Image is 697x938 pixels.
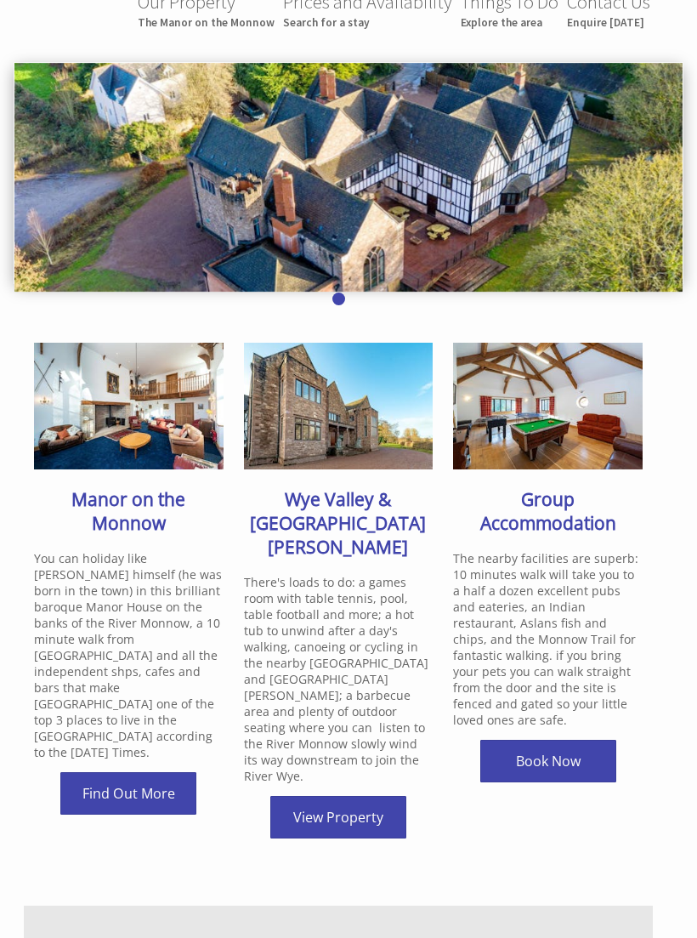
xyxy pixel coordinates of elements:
[283,16,452,31] small: Search for a stay
[480,741,616,783] a: Book Now
[453,551,643,729] p: The nearby facilities are superb: 10 minutes walk will take you to a half a dozen excellent pubs ...
[60,773,196,816] a: Find Out More
[461,16,558,31] small: Explore the area
[244,488,433,560] h2: Wye Valley & [GEOGRAPHIC_DATA][PERSON_NAME]
[270,797,406,839] a: View Property
[34,551,224,761] p: You can holiday like [PERSON_NAME] himself (he was born in the town) in this brilliant baroque Ma...
[567,16,650,31] small: Enquire [DATE]
[138,16,275,31] small: The Manor on the Monnow
[34,488,224,536] h2: Manor on the Monnow
[244,575,433,785] p: There's loads to do: a games room with table tennis, pool, table football and more; a hot tub to ...
[453,488,643,536] h2: Group Accommodation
